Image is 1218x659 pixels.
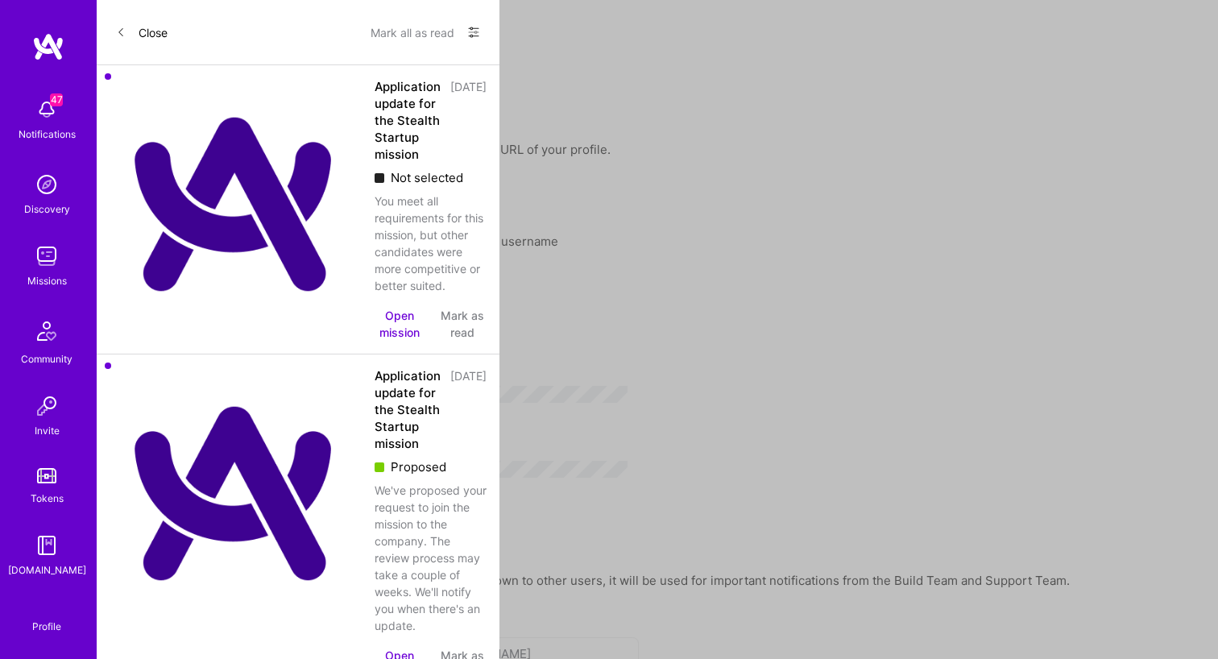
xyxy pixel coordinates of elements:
[450,367,487,452] div: [DATE]
[110,367,362,620] img: Company Logo
[31,390,63,422] img: Invite
[50,93,63,106] span: 47
[375,367,441,452] div: Application update for the Stealth Startup mission
[19,126,76,143] div: Notifications
[35,422,60,439] div: Invite
[32,618,61,633] div: Profile
[8,562,86,578] div: [DOMAIN_NAME]
[37,468,56,483] img: tokens
[375,307,425,341] button: Open mission
[116,19,168,45] button: Close
[27,272,67,289] div: Missions
[21,350,72,367] div: Community
[375,169,487,186] div: Not selected
[31,240,63,272] img: teamwork
[27,312,66,350] img: Community
[375,78,441,163] div: Application update for the Stealth Startup mission
[24,201,70,218] div: Discovery
[31,490,64,507] div: Tokens
[375,482,487,634] div: We've proposed your request to join the mission to the company. The review process may take a cou...
[31,529,63,562] img: guide book
[31,93,63,126] img: bell
[371,19,454,45] button: Mark all as read
[437,307,487,341] button: Mark as read
[27,601,67,633] a: Profile
[32,32,64,61] img: logo
[450,78,487,163] div: [DATE]
[110,78,362,330] img: Company Logo
[375,193,487,294] div: You meet all requirements for this mission, but other candidates were more competitive or better ...
[31,168,63,201] img: discovery
[375,458,487,475] div: Proposed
